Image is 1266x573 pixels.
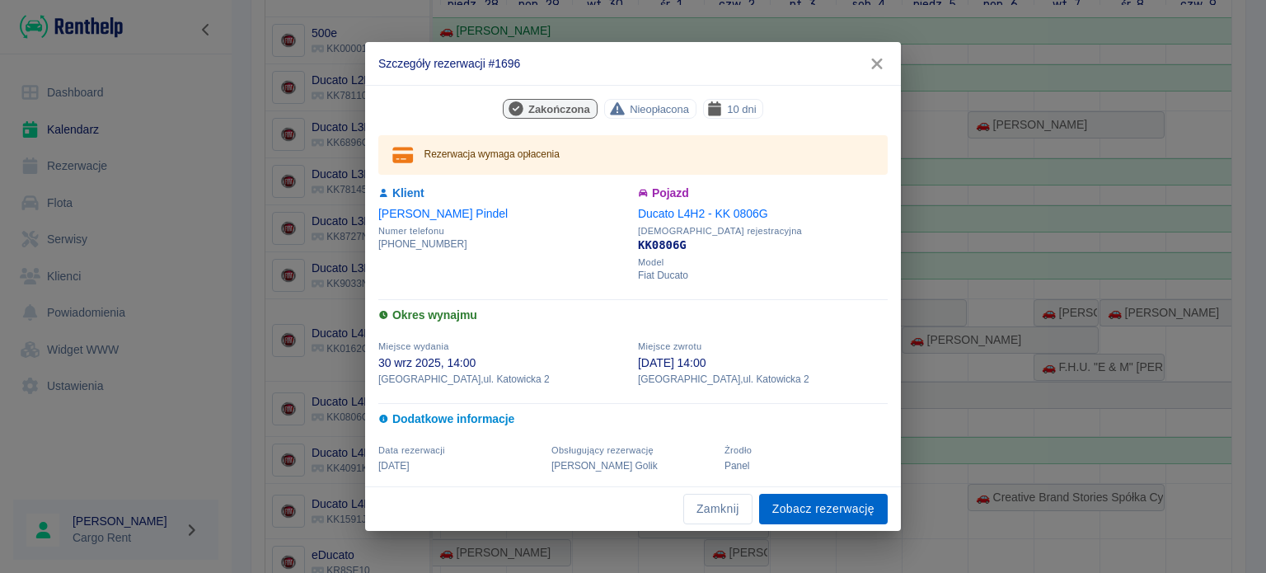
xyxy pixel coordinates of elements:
[623,101,696,118] span: Nieopłacona
[638,268,888,283] p: Fiat Ducato
[522,101,597,118] span: Zakończona
[378,355,628,372] p: 30 wrz 2025, 14:00
[638,341,701,351] span: Miejsce zwrotu
[638,237,888,254] p: KK0806G
[378,445,445,455] span: Data rezerwacji
[378,226,628,237] span: Numer telefonu
[378,207,508,220] a: [PERSON_NAME] Pindel
[378,341,449,351] span: Miejsce wydania
[378,372,628,387] p: [GEOGRAPHIC_DATA] , ul. Katowicka 2
[724,458,888,473] p: Panel
[724,445,752,455] span: Żrodło
[638,355,888,372] p: [DATE] 14:00
[638,372,888,387] p: [GEOGRAPHIC_DATA] , ul. Katowicka 2
[551,445,654,455] span: Obsługujący rezerwację
[759,494,888,524] a: Zobacz rezerwację
[638,207,768,220] a: Ducato L4H2 - KK 0806G
[683,494,753,524] button: Zamknij
[551,458,715,473] p: [PERSON_NAME] Golik
[720,101,762,118] span: 10 dni
[378,411,888,428] h6: Dodatkowe informacje
[424,140,560,170] div: Rezerwacja wymaga opłacenia
[638,226,888,237] span: [DEMOGRAPHIC_DATA] rejestracyjna
[638,185,888,202] h6: Pojazd
[638,257,888,268] span: Model
[378,237,628,251] p: [PHONE_NUMBER]
[378,185,628,202] h6: Klient
[378,307,888,324] h6: Okres wynajmu
[378,458,542,473] p: [DATE]
[365,42,901,85] h2: Szczegóły rezerwacji #1696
